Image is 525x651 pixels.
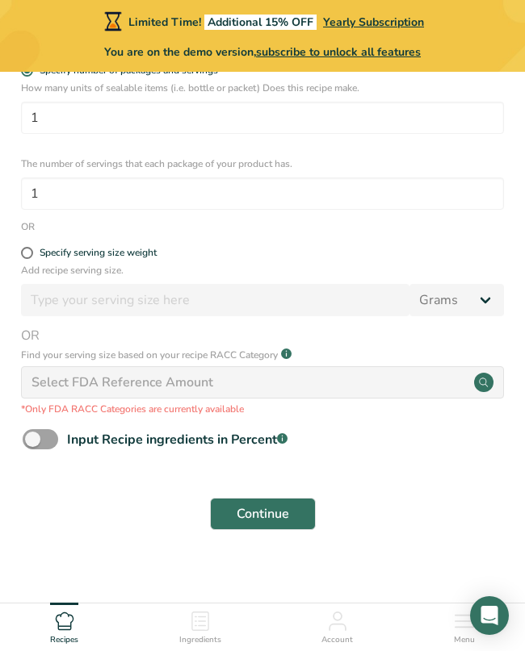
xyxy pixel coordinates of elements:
[21,402,504,416] p: *Only FDA RACC Categories are currently available
[101,11,424,31] div: Limited Time!
[470,596,509,635] div: Open Intercom Messenger
[256,44,421,60] span: subscribe to unlock all features
[179,634,221,646] span: Ingredients
[50,603,78,647] a: Recipes
[21,219,504,234] div: OR
[204,15,317,30] span: Additional 15% OFF
[104,44,421,61] span: You are on the demo version,
[40,247,157,259] div: Specify serving size weight
[21,263,504,278] p: Add recipe serving size.
[21,284,409,316] input: Type your serving size here
[21,326,504,345] span: OR
[454,634,475,646] span: Menu
[179,603,221,647] a: Ingredients
[237,504,289,524] span: Continue
[210,498,316,530] button: Continue
[31,373,213,392] div: Select FDA Reference Amount
[321,603,353,647] a: Account
[50,634,78,646] span: Recipes
[67,430,288,449] div: Input Recipe ingredients in Percent
[21,81,504,95] p: How many units of sealable items (i.e. bottle or packet) Does this recipe make.
[323,15,424,30] span: Yearly Subscription
[21,348,278,362] p: Find your serving size based on your recipe RACC Category
[21,156,504,171] p: The number of servings that each package of your product has.
[321,634,353,646] span: Account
